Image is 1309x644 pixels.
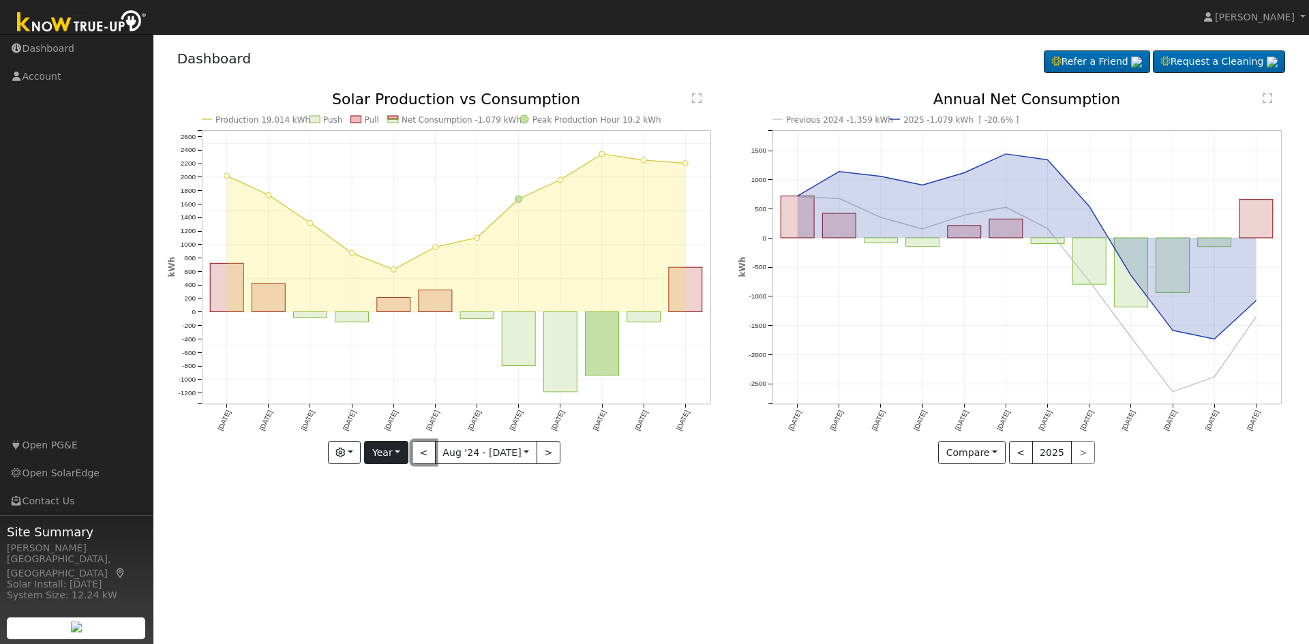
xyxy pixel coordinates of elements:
circle: onclick="" [1087,204,1092,209]
text: 1500 [751,147,767,155]
a: Dashboard [177,50,252,67]
text: -2500 [749,380,766,388]
text: 2200 [180,159,196,167]
text: Pull [364,115,378,125]
circle: onclick="" [837,196,842,201]
rect: onclick="" [502,312,535,366]
rect: onclick="" [1198,238,1231,247]
button: < [412,441,436,464]
text: [DATE] [871,409,886,431]
text: Net Consumption -1,079 kWh [402,115,522,125]
rect: onclick="" [1031,238,1064,244]
text: Peak Production Hour 10.2 kWh [532,115,661,125]
circle: onclick="" [1254,298,1259,304]
rect: onclick="" [864,238,898,243]
circle: onclick="" [878,174,884,179]
rect: onclick="" [293,312,327,318]
circle: onclick="" [961,213,967,218]
text: -400 [182,335,196,343]
text: -1000 [749,292,766,300]
text: [DATE] [1204,409,1220,431]
text: 0 [762,234,766,242]
circle: onclick="" [878,215,884,220]
text: Push [323,115,342,125]
text: [DATE] [1079,409,1095,431]
circle: onclick="" [795,194,800,199]
text: 500 [755,205,766,213]
text: [DATE] [912,409,928,431]
div: System Size: 12.24 kW [7,588,146,602]
text:  [1263,93,1272,104]
rect: onclick="" [252,283,285,312]
circle: onclick="" [474,235,479,241]
rect: onclick="" [543,312,577,393]
text: [DATE] [216,409,232,431]
text: [DATE] [1121,409,1137,431]
text: Production 19,014 kWh [215,115,310,125]
img: retrieve [1131,57,1142,67]
circle: onclick="" [1212,374,1218,380]
text: 1600 [180,200,196,208]
text: [DATE] [550,409,565,431]
a: Map [115,568,127,579]
circle: onclick="" [920,226,925,232]
button: < [1009,441,1033,464]
circle: onclick="" [961,170,967,176]
text: -1200 [178,389,196,397]
text: [DATE] [995,409,1011,431]
circle: onclick="" [1170,389,1175,395]
text: Solar Production vs Consumption [332,91,580,108]
rect: onclick="" [948,226,981,238]
text: -2000 [749,351,766,358]
circle: onclick="" [682,161,688,166]
text: kWh [738,257,747,277]
circle: onclick="" [1087,279,1092,284]
text: 600 [184,268,196,275]
text: [DATE] [1246,409,1261,431]
button: 2025 [1032,441,1072,464]
circle: onclick="" [1128,273,1134,278]
text: 1400 [180,214,196,221]
button: Aug '24 - [DATE] [435,441,537,464]
span: Site Summary [7,523,146,541]
text: 800 [184,254,196,262]
text: [DATE] [508,409,524,431]
span: [PERSON_NAME] [1215,12,1295,22]
circle: onclick="" [391,267,396,273]
text: -800 [182,363,196,370]
rect: onclick="" [377,298,410,312]
rect: onclick="" [419,290,452,312]
text: [DATE] [829,409,845,431]
text: -200 [182,322,196,329]
circle: onclick="" [515,196,522,202]
circle: onclick="" [224,173,229,179]
text:  [692,93,702,104]
circle: onclick="" [837,169,842,174]
text: 400 [184,281,196,289]
text: [DATE] [425,409,440,431]
button: Year [364,441,408,464]
text: [DATE] [787,409,802,431]
div: [PERSON_NAME] [7,541,146,555]
text: kWh [167,257,177,277]
rect: onclick="" [210,264,243,312]
circle: onclick="" [349,251,355,256]
text: [DATE] [592,409,607,431]
text: Annual Net Consumption [933,91,1121,108]
text: 2000 [180,173,196,181]
circle: onclick="" [558,177,563,183]
circle: onclick="" [1128,335,1134,340]
rect: onclick="" [335,312,368,322]
circle: onclick="" [1004,204,1009,210]
rect: onclick="" [1239,200,1273,238]
circle: onclick="" [1170,328,1175,333]
text: -500 [753,264,766,271]
text: 0 [192,308,196,316]
text: -1500 [749,322,766,329]
text: [DATE] [383,409,399,431]
circle: onclick="" [1045,157,1051,163]
circle: onclick="" [1254,314,1259,320]
rect: onclick="" [781,196,814,238]
rect: onclick="" [906,238,939,247]
a: Request a Cleaning [1153,50,1285,74]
